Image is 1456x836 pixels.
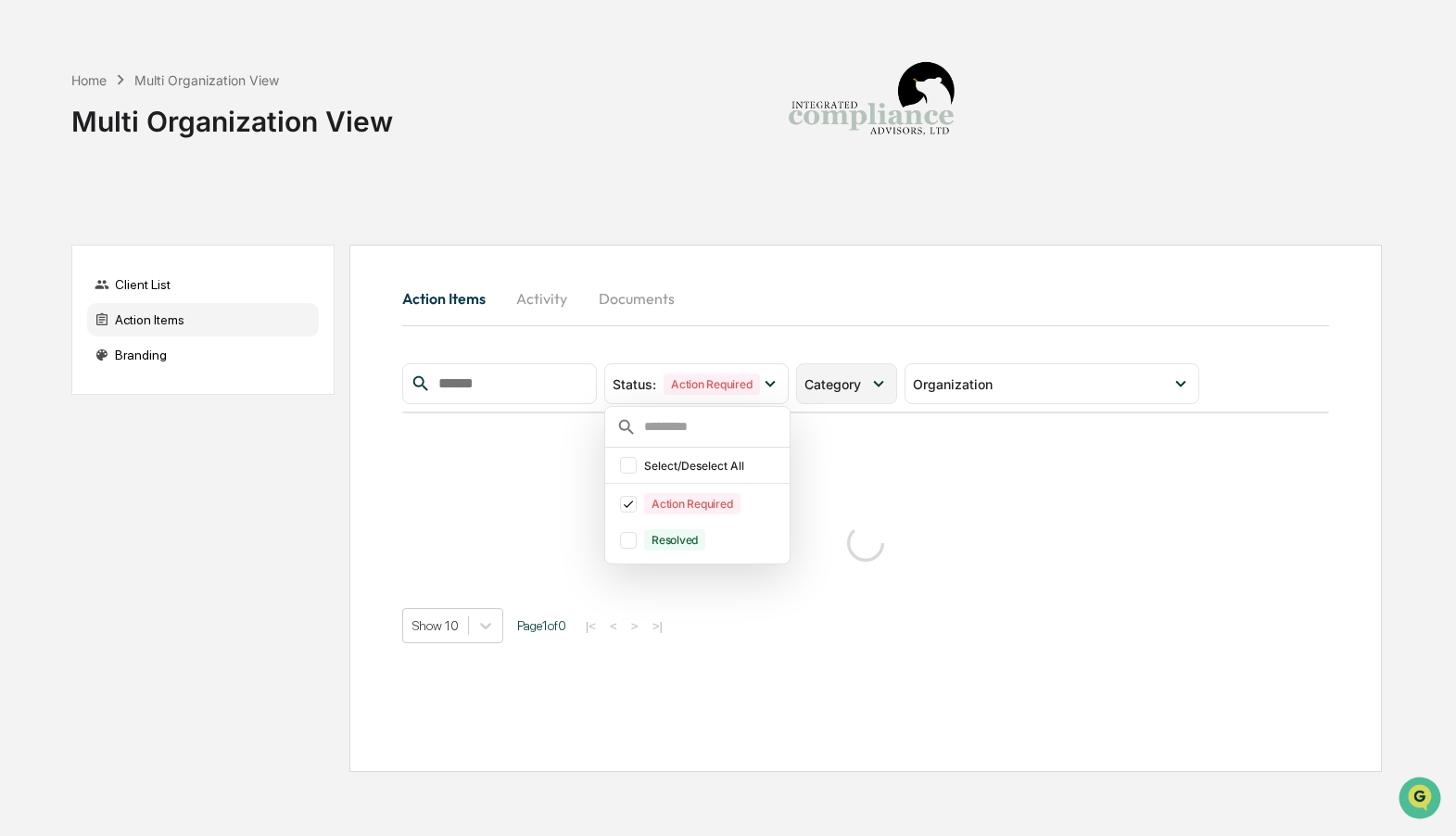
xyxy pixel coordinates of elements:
[517,618,566,633] span: Page 1 of 0
[315,147,337,170] button: Start new chat
[613,376,656,392] span: Status :
[644,459,779,473] div: Select/Deselect All
[402,276,500,321] button: Action Items
[11,226,127,260] a: 🖐️Preclearance
[87,338,319,372] div: Branding
[604,618,623,634] button: <
[644,493,740,514] div: Action Required
[19,271,33,285] div: 🔎
[71,90,393,138] div: Multi Organization View
[913,376,993,392] span: Organization
[37,269,117,287] span: Data Lookup
[804,376,861,392] span: Category
[134,72,279,88] div: Multi Organization View
[626,618,644,634] button: >
[63,160,234,175] div: We're available if you need us!
[63,142,304,160] div: Start new chat
[500,276,584,321] button: Activity
[134,235,149,250] div: 🗄️
[153,234,230,252] span: Attestations
[1397,775,1447,825] iframe: Open customer support
[87,268,319,301] div: Client List
[131,313,224,328] a: Powered byPylon
[11,261,124,295] a: 🔎Data Lookup
[647,618,668,634] button: >|
[584,276,690,321] button: Documents
[19,142,52,175] img: 1746055101610-c473b297-6a78-478c-a979-82029cc54cd1
[644,529,705,551] div: Resolved
[87,303,319,336] div: Action Items
[19,39,337,69] p: How can we help?
[19,235,33,250] div: 🖐️
[127,226,237,260] a: 🗄️Attestations
[184,314,224,328] span: Pylon
[580,618,601,634] button: |<
[664,374,759,395] div: Action Required
[779,15,964,200] img: Integrated Compliance Advisors
[402,276,1330,321] div: activity tabs
[37,234,120,252] span: Preclearance
[71,72,107,88] div: Home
